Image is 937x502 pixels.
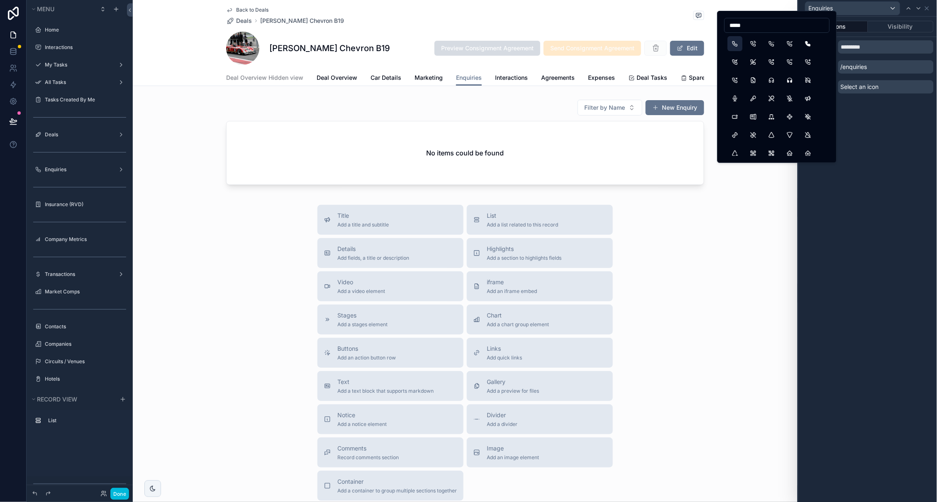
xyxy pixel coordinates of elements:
[487,354,522,361] span: Add quick links
[801,128,816,143] button: ConeOff
[746,91,761,106] button: Microphone2
[371,70,401,87] a: Car Details
[783,36,798,51] button: PhoneCheck
[495,74,528,82] span: Interactions
[37,5,54,12] span: Menu
[456,70,482,86] a: Enquiries
[337,454,399,461] span: Record comments section
[467,205,613,235] button: ListAdd a list related to this record
[45,341,123,347] label: Companies
[783,73,798,88] button: HeadphonesFilled
[317,438,464,468] button: CommentsRecord comments section
[728,109,743,124] button: DeviceCameraPhone
[371,74,401,82] span: Car Details
[487,212,558,220] span: List
[541,74,575,82] span: Agreements
[841,83,879,91] span: Select an icon
[746,146,761,161] button: Drone
[45,201,123,208] label: Insurance (RVD)
[37,396,77,403] span: Record view
[317,70,357,87] a: Deal Overview
[628,70,667,87] a: Deal Tasks
[805,1,900,15] button: Enquiries
[809,4,833,12] span: Enquiries
[337,487,457,494] span: Add a container to group multiple sections together
[728,91,743,106] button: Microphone
[45,44,123,51] a: Interactions
[487,378,539,386] span: Gallery
[110,488,129,500] button: Done
[467,404,613,434] button: DividerAdd a divider
[337,288,385,295] span: Add a video element
[764,146,779,161] button: DroneOff
[260,17,344,25] a: [PERSON_NAME] Chevron B19
[415,70,443,87] a: Marketing
[45,271,111,278] label: Transactions
[337,388,434,394] span: Add a text block that supports markdown
[541,70,575,87] a: Agreements
[783,54,798,69] button: PhonePause
[45,96,123,103] a: Tasks Created By Me
[337,411,387,419] span: Notice
[487,278,537,286] span: iframe
[337,221,389,228] span: Add a title and subtitle
[317,471,464,501] button: ContainerAdd a container to group multiple sections together
[728,146,743,161] button: ConePlus
[783,128,798,143] button: Cone2
[30,394,115,405] button: Record view
[588,74,615,82] span: Expenses
[317,305,464,335] button: StagesAdd a stages element
[45,131,111,138] label: Deals
[337,278,385,286] span: Video
[637,74,667,82] span: Deal Tasks
[27,410,133,436] div: scrollable content
[45,236,123,243] label: Company Metrics
[226,17,252,25] a: Deals
[45,376,123,382] label: Hotels
[728,36,743,51] button: Phone
[45,358,123,365] a: Circuits / Venues
[337,378,434,386] span: Text
[689,74,721,82] span: Spare Parts
[317,371,464,401] button: TextAdd a text block that supports markdown
[487,221,558,228] span: Add a list related to this record
[467,438,613,468] button: ImageAdd an image element
[337,345,396,353] span: Buttons
[764,91,779,106] button: Microphone2Off
[467,371,613,401] button: GalleryAdd a preview for files
[30,3,95,15] button: Menu
[337,321,388,328] span: Add a stages element
[487,255,561,261] span: Add a section to highlights fields
[317,74,357,82] span: Deal Overview
[487,454,539,461] span: Add an image element
[868,21,934,32] button: Visibility
[764,128,779,143] button: Cone
[487,388,539,394] span: Add a preview for files
[337,421,387,428] span: Add a notice element
[45,27,123,33] label: Home
[317,404,464,434] button: NoticeAdd a notice element
[764,73,779,88] button: Headphones
[487,421,517,428] span: Add a divider
[45,323,123,330] label: Contacts
[236,17,252,25] span: Deals
[801,54,816,69] button: PhonePlus
[728,73,743,88] button: PhoneX
[801,109,816,124] button: ComponentsOff
[746,54,761,69] button: PhoneOff
[670,41,704,56] button: Edit
[226,70,303,87] a: Deal Overview Hidden view
[236,7,268,13] span: Back to Deals
[45,62,111,68] label: My Tasks
[415,74,443,82] span: Marketing
[226,7,268,13] a: Back to Deals
[337,255,409,261] span: Add fields, a title or description
[226,74,303,82] span: Deal Overview Hidden view
[801,146,816,161] button: Home2
[764,54,779,69] button: PhoneOutgoing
